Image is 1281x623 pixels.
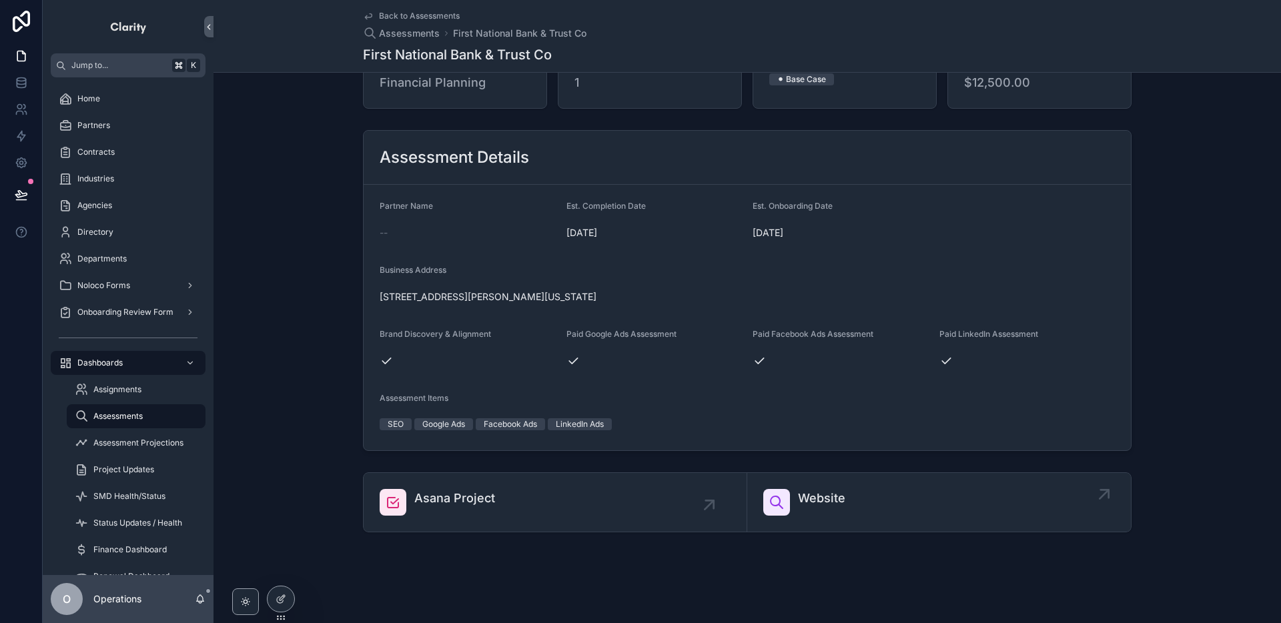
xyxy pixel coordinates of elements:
span: Dashboards [77,358,123,368]
div: SEO [388,418,404,430]
span: Industries [77,173,114,184]
a: Agencies [51,193,205,217]
span: Paid LinkedIn Assessment [939,329,1038,339]
span: K [188,60,199,71]
span: [DATE] [753,226,929,239]
div: Google Ads [422,418,465,430]
img: App logo [109,16,147,37]
span: Partner Name [380,201,433,211]
a: First National Bank & Trust Co [453,27,586,40]
a: Directory [51,220,205,244]
span: SMD Health/Status [93,491,165,502]
a: Noloco Forms [51,273,205,297]
a: Partners [51,113,205,137]
a: Project Updates [67,458,205,482]
span: $12,500.00 [964,73,1115,92]
div: ⚫ Base Case [777,73,826,85]
span: Noloco Forms [77,280,130,291]
span: Partners [77,120,110,131]
span: O [63,591,71,607]
a: Departments [51,247,205,271]
span: Back to Assessments [379,11,460,21]
span: [DATE] [566,226,743,239]
a: Status Updates / Health [67,511,205,535]
span: Assessments [379,27,440,40]
a: Renewal Dashboard [67,564,205,588]
span: Asana Project [414,489,495,508]
a: Assignments [67,378,205,402]
span: Est. Onboarding Date [753,201,833,211]
a: Assessments [363,27,440,40]
span: Assignments [93,384,141,395]
span: Status Updates / Health [93,518,182,528]
span: -- [380,226,388,239]
h2: Assessment Details [380,147,529,168]
span: Contracts [77,147,115,157]
span: Directory [77,227,113,237]
span: [STREET_ADDRESS][PERSON_NAME][US_STATE] [380,290,1115,303]
div: Facebook Ads [484,418,537,430]
span: Business Address [380,265,446,275]
span: Assessments [93,411,143,422]
span: Finance Dashboard [93,544,167,555]
a: Assessments [67,404,205,428]
a: Asana Project [364,473,747,532]
a: Contracts [51,140,205,164]
span: Financial Planning [380,73,530,92]
span: Departments [77,253,127,264]
button: Jump to...K [51,53,205,77]
span: Home [77,93,100,104]
a: Home [51,87,205,111]
div: scrollable content [43,77,213,575]
span: Assessment Items [380,393,448,403]
a: Assessment Projections [67,431,205,455]
span: Jump to... [71,60,167,71]
h1: First National Bank & Trust Co [363,45,552,64]
span: Project Updates [93,464,154,475]
span: 1 [574,73,725,92]
a: Onboarding Review Form [51,300,205,324]
span: Paid Google Ads Assessment [566,329,677,339]
span: Paid Facebook Ads Assessment [753,329,873,339]
span: Agencies [77,200,112,211]
span: Renewal Dashboard [93,571,169,582]
p: Operations [93,592,141,606]
a: SMD Health/Status [67,484,205,508]
span: Est. Completion Date [566,201,646,211]
a: Dashboards [51,351,205,375]
span: Brand Discovery & Alignment [380,329,491,339]
a: Finance Dashboard [67,538,205,562]
a: Industries [51,167,205,191]
span: Website [798,489,845,508]
span: Onboarding Review Form [77,307,173,318]
a: Website [747,473,1131,532]
div: LinkedIn Ads [556,418,604,430]
a: Back to Assessments [363,11,460,21]
span: Assessment Projections [93,438,183,448]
